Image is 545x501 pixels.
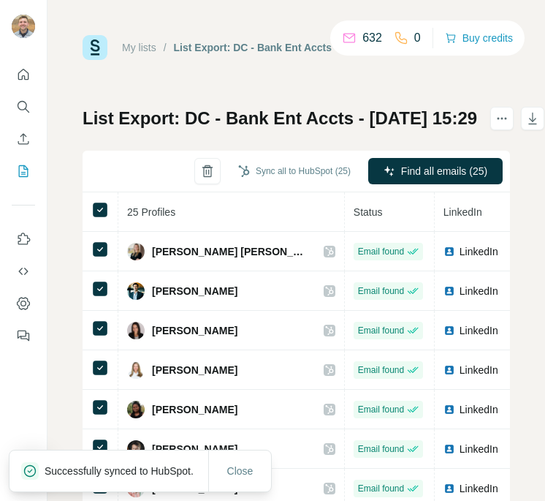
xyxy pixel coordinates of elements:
[127,401,145,418] img: Avatar
[401,164,487,178] span: Find all emails (25)
[127,243,145,260] img: Avatar
[12,226,35,252] button: Use Surfe on LinkedIn
[127,322,145,339] img: Avatar
[12,323,35,349] button: Feedback
[358,403,404,416] span: Email found
[443,285,455,297] img: LinkedIn logo
[152,363,237,377] span: [PERSON_NAME]
[443,325,455,336] img: LinkedIn logo
[217,458,264,484] button: Close
[152,284,237,298] span: [PERSON_NAME]
[354,206,383,218] span: Status
[12,158,35,184] button: My lists
[490,107,514,130] button: actions
[127,361,145,379] img: Avatar
[460,442,498,456] span: LinkedIn
[122,42,156,53] a: My lists
[127,206,175,218] span: 25 Profiles
[362,29,382,47] p: 632
[460,244,498,259] span: LinkedIn
[460,323,498,338] span: LinkedIn
[127,282,145,300] img: Avatar
[443,206,482,218] span: LinkedIn
[460,363,498,377] span: LinkedIn
[358,324,404,337] span: Email found
[443,443,455,455] img: LinkedIn logo
[227,464,254,478] span: Close
[127,440,145,458] img: Avatar
[12,61,35,88] button: Quick start
[460,284,498,298] span: LinkedIn
[12,15,35,38] img: Avatar
[443,483,455,494] img: LinkedIn logo
[445,28,513,48] button: Buy credits
[12,290,35,317] button: Dashboard
[152,323,237,338] span: [PERSON_NAME]
[12,94,35,120] button: Search
[443,364,455,376] img: LinkedIn logo
[12,126,35,152] button: Enrich CSV
[152,244,309,259] span: [PERSON_NAME] [PERSON_NAME]
[152,402,237,417] span: [PERSON_NAME]
[358,363,404,377] span: Email found
[460,402,498,417] span: LinkedIn
[443,404,455,415] img: LinkedIn logo
[174,40,404,55] div: List Export: DC - Bank Ent Accts - [DATE] 15:29
[358,442,404,456] span: Email found
[414,29,421,47] p: 0
[460,481,498,496] span: LinkedIn
[164,40,167,55] li: /
[358,285,404,298] span: Email found
[152,442,237,456] span: [PERSON_NAME]
[358,245,404,258] span: Email found
[228,160,361,182] button: Sync all to HubSpot (25)
[45,464,205,478] p: Successfully synced to HubSpot.
[12,258,35,285] button: Use Surfe API
[358,482,404,495] span: Email found
[83,35,107,60] img: Surfe Logo
[83,107,477,130] h1: List Export: DC - Bank Ent Accts - [DATE] 15:29
[368,158,503,184] button: Find all emails (25)
[443,246,455,257] img: LinkedIn logo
